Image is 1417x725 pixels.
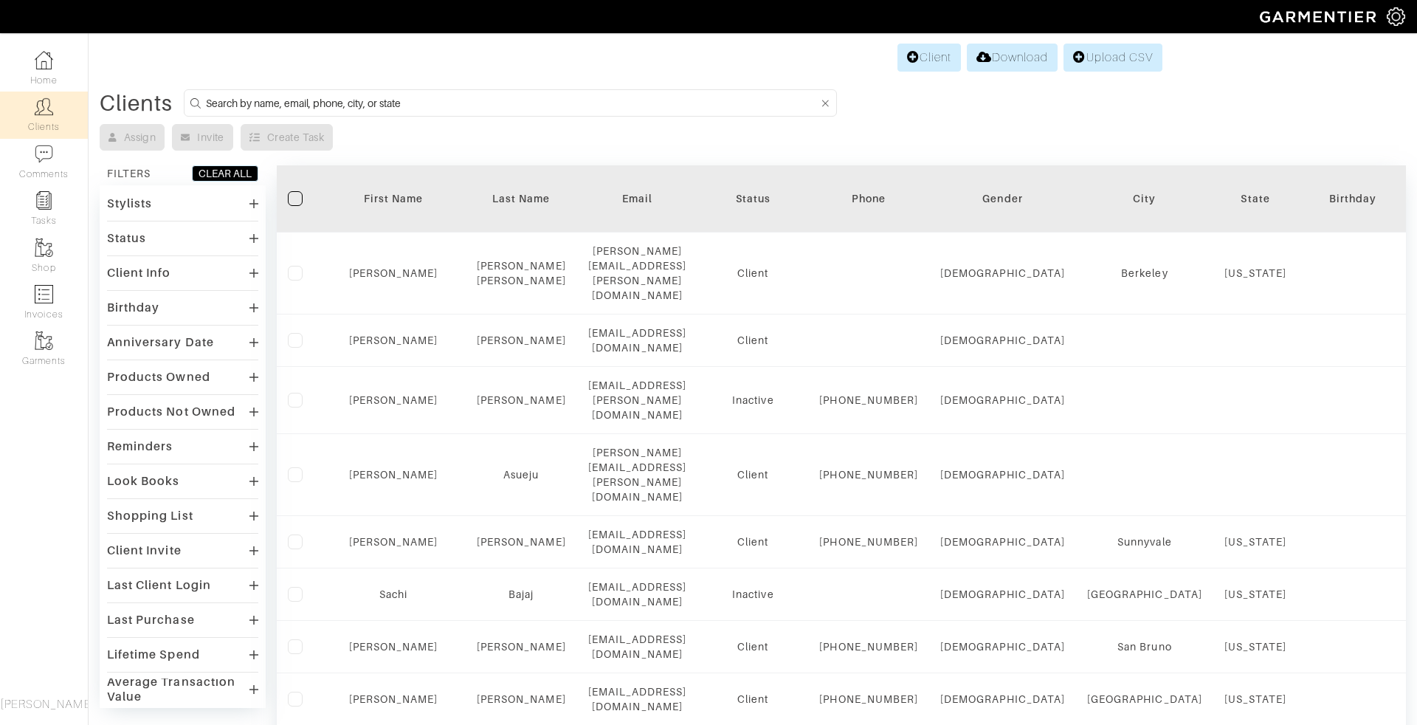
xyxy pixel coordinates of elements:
div: Last Purchase [107,613,195,628]
div: Products Not Owned [107,405,235,419]
th: Toggle SortBy [466,165,577,233]
div: Anniversary Date [107,335,214,350]
div: Birthday [107,300,159,315]
div: [EMAIL_ADDRESS][DOMAIN_NAME] [588,632,687,662]
div: First Name [332,191,455,206]
img: reminder-icon-8004d30b9f0a5d33ae49ab947aed9ed385cf756f9e5892f1edd6e32f2345188e.png [35,191,53,210]
div: [PHONE_NUMBER] [819,467,918,482]
div: Look Books [107,474,180,489]
div: Status [107,231,146,246]
div: [US_STATE] [1224,535,1287,549]
div: Berkeley [1087,266,1202,281]
div: Lifetime Spend [107,647,200,662]
a: Sachi [379,588,407,600]
th: Toggle SortBy [1297,165,1408,233]
div: [US_STATE] [1224,639,1287,654]
div: [DEMOGRAPHIC_DATA] [940,467,1065,482]
div: [EMAIL_ADDRESS][DOMAIN_NAME] [588,580,687,609]
div: Last Name [477,191,566,206]
div: Client [708,639,797,654]
div: [DEMOGRAPHIC_DATA] [940,639,1065,654]
input: Search by name, email, phone, city, or state [206,94,818,112]
div: City [1087,191,1202,206]
div: [US_STATE] [1224,587,1287,602]
a: [PERSON_NAME] [349,394,438,406]
a: Download [967,44,1058,72]
div: Client [708,692,797,707]
div: [US_STATE] [1224,266,1287,281]
div: [US_STATE] [1224,692,1287,707]
div: [GEOGRAPHIC_DATA] [1087,692,1202,707]
div: Client [708,535,797,549]
a: [PERSON_NAME] [349,267,438,279]
div: [DEMOGRAPHIC_DATA] [940,535,1065,549]
div: [PHONE_NUMBER] [819,692,918,707]
div: Birthday [1309,191,1397,206]
img: clients-icon-6bae9207a08558b7cb47a8932f037763ab4055f8c8b6bfacd5dc20c3e0201464.png [35,97,53,116]
div: [GEOGRAPHIC_DATA] [1087,587,1202,602]
div: Status [708,191,797,206]
th: Toggle SortBy [321,165,466,233]
div: Average Transaction Value [107,675,249,704]
div: Client [708,333,797,348]
div: FILTERS [107,166,151,181]
div: [DEMOGRAPHIC_DATA] [940,587,1065,602]
div: [PERSON_NAME][EMAIL_ADDRESS][PERSON_NAME][DOMAIN_NAME] [588,445,687,504]
th: Toggle SortBy [929,165,1076,233]
div: [EMAIL_ADDRESS][DOMAIN_NAME] [588,684,687,714]
div: Stylists [107,196,152,211]
div: Client [708,467,797,482]
div: Client [708,266,797,281]
div: [DEMOGRAPHIC_DATA] [940,393,1065,408]
a: [PERSON_NAME] [349,641,438,653]
div: [PERSON_NAME][EMAIL_ADDRESS][PERSON_NAME][DOMAIN_NAME] [588,244,687,303]
a: Client [897,44,961,72]
div: [DEMOGRAPHIC_DATA] [940,333,1065,348]
img: garments-icon-b7da505a4dc4fd61783c78ac3ca0ef83fa9d6f193b1c9dc38574b1d14d53ca28.png [35,238,53,257]
div: [EMAIL_ADDRESS][DOMAIN_NAME] [588,326,687,355]
div: Clients [100,96,173,111]
div: [DEMOGRAPHIC_DATA] [940,692,1065,707]
div: San Bruno [1087,639,1202,654]
button: CLEAR ALL [192,165,258,182]
a: Bajaj [508,588,534,600]
div: CLEAR ALL [199,166,252,181]
img: garments-icon-b7da505a4dc4fd61783c78ac3ca0ef83fa9d6f193b1c9dc38574b1d14d53ca28.png [35,331,53,350]
a: [PERSON_NAME] [349,334,438,346]
div: [PHONE_NUMBER] [819,639,918,654]
a: [PERSON_NAME] [477,693,566,705]
a: [PERSON_NAME] [477,394,566,406]
img: dashboard-icon-dbcd8f5a0b271acd01030246c82b418ddd0df26cd7fceb0bd07c9910d44c42f6.png [35,51,53,69]
div: Inactive [708,393,797,408]
a: [PERSON_NAME] [349,469,438,481]
div: Gender [940,191,1065,206]
div: Client Invite [107,543,182,558]
a: Asueju [503,469,539,481]
img: orders-icon-0abe47150d42831381b5fb84f609e132dff9fe21cb692f30cb5eec754e2cba89.png [35,285,53,303]
div: Products Owned [107,370,210,385]
div: [EMAIL_ADDRESS][DOMAIN_NAME] [588,527,687,557]
div: Last Client Login [107,578,211,593]
a: [PERSON_NAME] [477,334,566,346]
div: State [1224,191,1287,206]
th: Toggle SortBy [697,165,808,233]
div: [EMAIL_ADDRESS][PERSON_NAME][DOMAIN_NAME] [588,378,687,422]
div: [DEMOGRAPHIC_DATA] [940,266,1065,281]
div: [PHONE_NUMBER] [819,535,918,549]
div: Reminders [107,439,173,454]
div: [PHONE_NUMBER] [819,393,918,408]
img: comment-icon-a0a6a9ef722e966f86d9cbdc48e553b5cf19dbc54f86b18d962a5391bc8f6eb6.png [35,145,53,163]
div: Email [588,191,687,206]
a: [PERSON_NAME] [349,536,438,548]
img: gear-icon-white-bd11855cb880d31180b6d7d6211b90ccbf57a29d726f0c71d8c61bd08dd39cc2.png [1387,7,1405,26]
img: garmentier-logo-header-white-b43fb05a5012e4ada735d5af1a66efaba907eab6374d6393d1fbf88cb4ef424d.png [1252,4,1387,30]
div: Phone [819,191,918,206]
a: [PERSON_NAME] [477,536,566,548]
div: Inactive [708,587,797,602]
div: Client Info [107,266,171,281]
a: Upload CSV [1063,44,1162,72]
div: Shopping List [107,509,193,523]
a: [PERSON_NAME] [349,693,438,705]
a: [PERSON_NAME] [477,641,566,653]
div: Sunnyvale [1087,535,1202,549]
